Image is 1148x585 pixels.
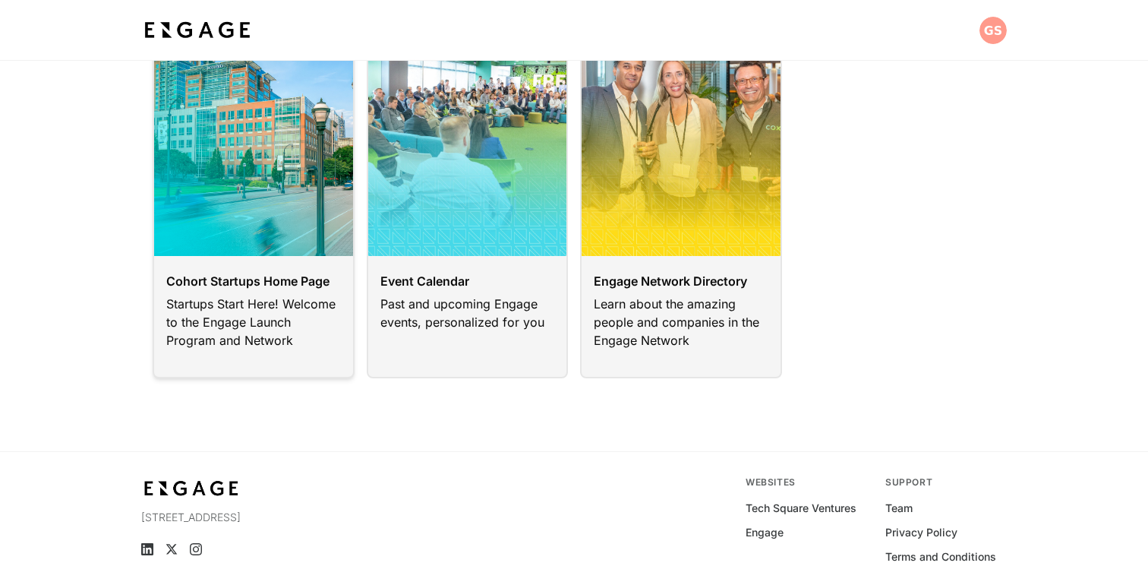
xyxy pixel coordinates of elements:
[190,543,202,555] a: Instagram
[746,525,784,540] a: Engage
[141,17,254,44] img: bdf1fb74-1727-4ba0-a5bd-bc74ae9fc70b.jpeg
[885,525,957,540] a: Privacy Policy
[746,476,867,489] div: Websites
[979,17,1007,44] img: Profile picture of Gareth Sudul
[141,543,153,555] a: LinkedIn
[141,510,405,525] p: [STREET_ADDRESS]
[746,501,856,516] a: Tech Square Ventures
[885,549,996,564] a: Terms and Conditions
[885,476,1007,489] div: Support
[141,543,405,555] ul: Social media
[885,501,913,516] a: Team
[141,476,241,501] img: bdf1fb74-1727-4ba0-a5bd-bc74ae9fc70b.jpeg
[979,17,1007,44] button: Open profile menu
[166,543,178,555] a: X (Twitter)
